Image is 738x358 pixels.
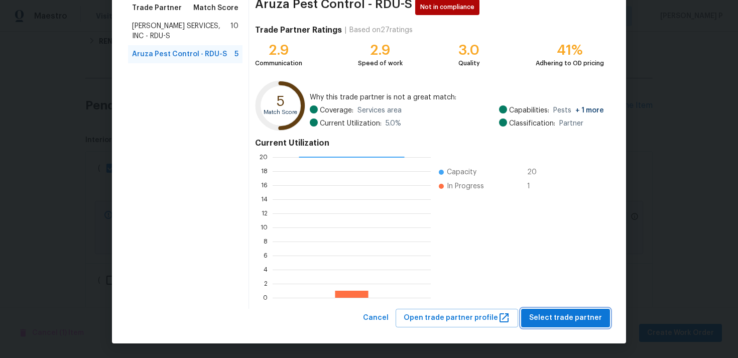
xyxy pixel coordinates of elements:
[358,45,403,55] div: 2.9
[262,210,268,216] text: 12
[255,138,604,148] h4: Current Utilization
[359,309,393,327] button: Cancel
[132,3,182,13] span: Trade Partner
[447,167,476,177] span: Capacity
[509,105,549,115] span: Capabilities:
[320,118,382,129] span: Current Utilization:
[255,25,342,35] h4: Trade Partner Ratings
[553,105,604,115] span: Pests
[264,253,268,259] text: 6
[277,94,285,108] text: 5
[559,118,583,129] span: Partner
[264,281,268,287] text: 2
[536,58,604,68] div: Adhering to OD pricing
[234,49,238,59] span: 5
[255,45,302,55] div: 2.9
[404,312,510,324] span: Open trade partner profile
[420,2,478,12] span: Not in compliance
[386,118,401,129] span: 5.0 %
[575,107,604,114] span: + 1 more
[527,167,543,177] span: 20
[458,45,480,55] div: 3.0
[264,109,297,115] text: Match Score
[261,224,268,230] text: 10
[320,105,353,115] span: Coverage:
[363,312,389,324] span: Cancel
[310,92,604,102] span: Why this trade partner is not a great match:
[261,196,268,202] text: 14
[458,58,480,68] div: Quality
[396,309,518,327] button: Open trade partner profile
[349,25,413,35] div: Based on 27 ratings
[447,181,484,191] span: In Progress
[261,182,268,188] text: 16
[193,3,238,13] span: Match Score
[132,21,230,41] span: [PERSON_NAME] SERVICES, INC - RDU-S
[358,58,403,68] div: Speed of work
[255,58,302,68] div: Communication
[536,45,604,55] div: 41%
[260,154,268,160] text: 20
[264,238,268,245] text: 8
[527,181,543,191] span: 1
[357,105,402,115] span: Services area
[509,118,555,129] span: Classification:
[264,267,268,273] text: 4
[132,49,227,59] span: Aruza Pest Control - RDU-S
[521,309,610,327] button: Select trade partner
[230,21,238,41] span: 10
[261,168,268,174] text: 18
[342,25,349,35] div: |
[529,312,602,324] span: Select trade partner
[263,295,268,301] text: 0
